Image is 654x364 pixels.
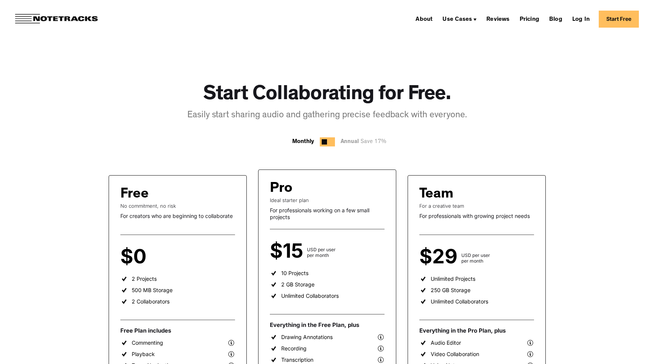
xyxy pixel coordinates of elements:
[270,181,293,197] div: Pro
[292,137,314,146] div: Monthly
[281,292,339,299] div: Unlimited Collaborators
[132,298,170,305] div: 2 Collaborators
[120,203,235,209] div: No commitment, no risk
[341,137,390,147] div: Annual
[483,13,512,25] a: Reviews
[270,197,385,203] div: Ideal starter plan
[517,13,542,25] a: Pricing
[431,351,479,358] div: Video Collaboration
[461,252,490,264] div: USD per user per month
[569,13,593,25] a: Log In
[120,327,235,334] div: Free Plan includes
[270,244,307,258] div: $15
[203,83,451,108] h1: Start Collaborating for Free.
[281,281,315,288] div: 2 GB Storage
[419,327,534,334] div: Everything in the Pro Plan, plus
[307,247,336,258] div: USD per user per month
[132,287,173,294] div: 500 MB Storage
[150,252,172,264] div: per user per month
[431,275,475,282] div: Unlimited Projects
[419,250,461,264] div: $29
[359,139,386,145] span: Save 17%
[120,187,149,203] div: Free
[187,109,467,122] div: Easily start sharing audio and gathering precise feedback with everyone.
[281,345,307,352] div: Recording
[419,187,453,203] div: Team
[431,287,470,294] div: 250 GB Storage
[546,13,565,25] a: Blog
[431,298,488,305] div: Unlimited Collaborators
[281,356,313,363] div: Transcription
[413,13,436,25] a: About
[120,250,150,264] div: $0
[132,351,155,358] div: Playback
[270,207,385,220] div: For professionals working on a few small projects
[120,213,235,219] div: For creators who are beginning to collaborate
[132,275,157,282] div: 2 Projects
[281,270,308,277] div: 10 Projects
[599,11,639,28] a: Start Free
[419,203,534,209] div: For a creative team
[419,213,534,219] div: For professionals with growing project needs
[281,334,333,341] div: Drawing Annotations
[270,321,385,329] div: Everything in the Free Plan, plus
[442,17,472,23] div: Use Cases
[431,339,461,346] div: Audio Editor
[132,339,163,346] div: Commenting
